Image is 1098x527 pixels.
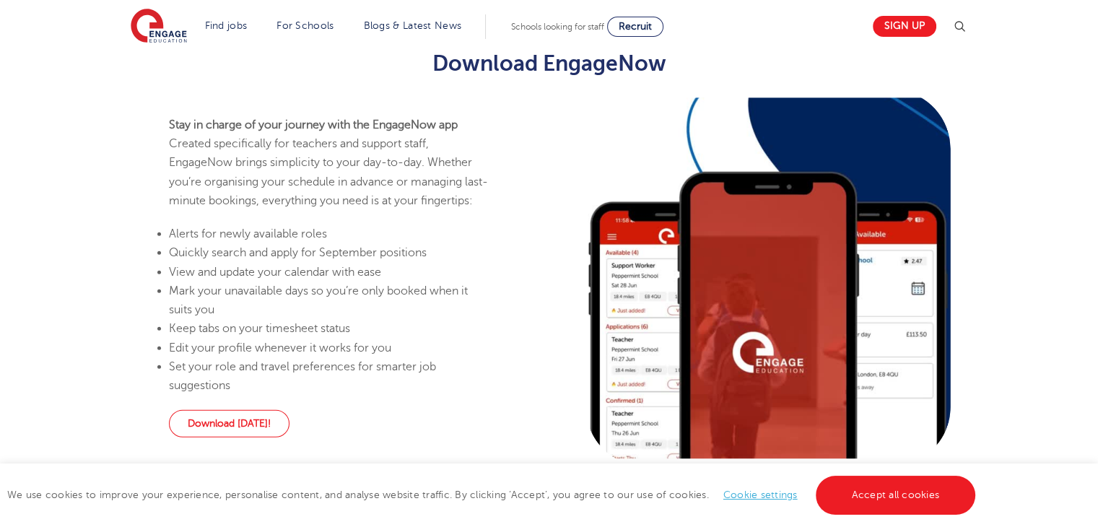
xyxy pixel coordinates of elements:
a: Sign up [873,16,936,37]
li: Set your role and travel preferences for smarter job suggestions [169,357,491,396]
li: Keep tabs on your timesheet status [169,319,491,338]
li: Alerts for newly available roles [169,225,491,243]
li: Edit your profile whenever it works for you [169,338,491,357]
li: View and update your calendar with ease [169,262,491,281]
strong: Stay in charge of your journey with the EngageNow app [169,118,458,131]
h2: Download EngageNow [195,51,903,76]
a: For Schools [276,20,334,31]
li: Quickly search and apply for September positions [169,243,491,262]
span: Schools looking for staff [511,22,604,32]
p: Created specifically for teachers and support staff, EngageNow brings simplicity to your day-to-d... [169,115,491,209]
a: Download [DATE]! [169,409,289,437]
a: Find jobs [205,20,248,31]
a: Blogs & Latest News [364,20,462,31]
a: Recruit [607,17,663,37]
a: Cookie settings [723,489,798,500]
li: Mark your unavailable days so you’re only booked when it suits you [169,281,491,319]
span: Recruit [619,21,652,32]
a: Accept all cookies [816,476,976,515]
img: Engage Education [131,9,187,45]
span: We use cookies to improve your experience, personalise content, and analyse website traffic. By c... [7,489,979,500]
